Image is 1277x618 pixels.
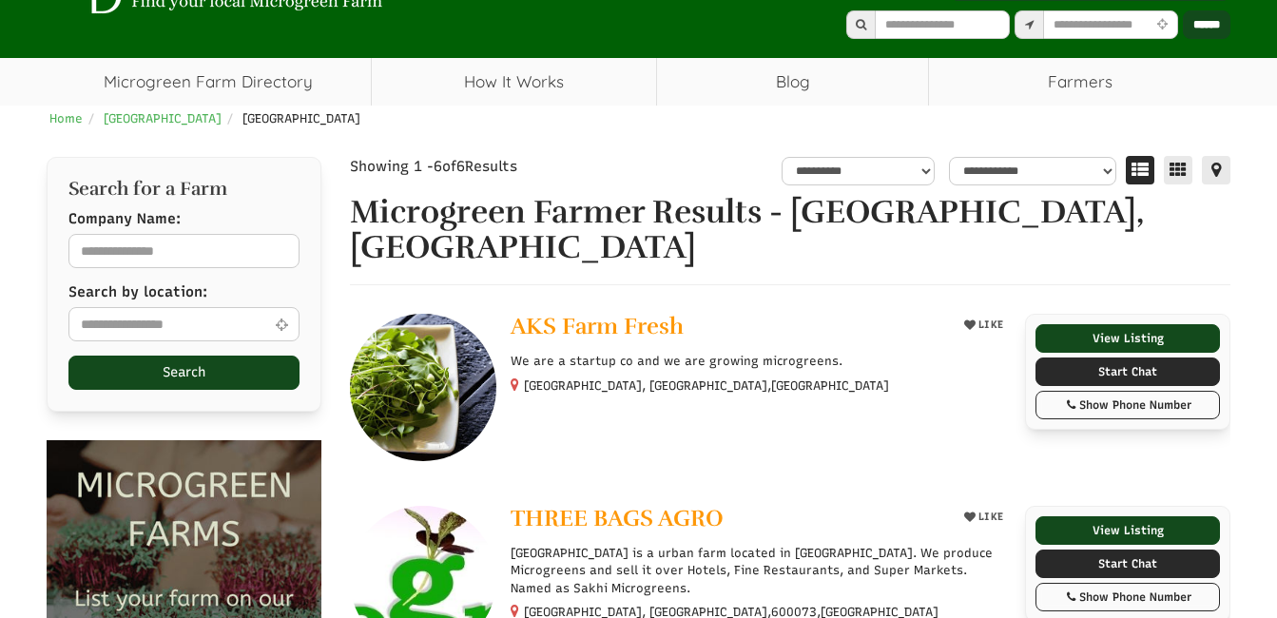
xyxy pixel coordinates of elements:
button: Search [68,356,300,390]
div: Show Phone Number [1046,396,1210,414]
i: Use Current Location [271,318,293,332]
a: View Listing [1035,516,1221,545]
a: [GEOGRAPHIC_DATA] [104,111,222,126]
h2: Search for a Farm [68,179,300,200]
button: LIKE [958,506,1011,529]
span: LIKE [976,319,1004,331]
span: THREE BAGS AGRO [511,504,724,532]
p: We are a startup co and we are growing microgreens. [511,353,1011,370]
span: 6 [456,158,465,175]
small: [GEOGRAPHIC_DATA], [GEOGRAPHIC_DATA], [524,378,889,393]
a: How It Works [372,58,656,106]
p: [GEOGRAPHIC_DATA] is a urban farm located in [GEOGRAPHIC_DATA]. We produce Microgreens and sell i... [511,545,1011,597]
div: Show Phone Number [1046,589,1210,606]
span: AKS Farm Fresh [511,312,684,340]
i: Use Current Location [1152,19,1172,31]
a: View Listing [1035,324,1221,353]
span: [GEOGRAPHIC_DATA] [771,377,889,395]
span: 6 [434,158,442,175]
h1: Microgreen Farmer Results - [GEOGRAPHIC_DATA], [GEOGRAPHIC_DATA] [350,195,1231,266]
img: AKS Farm Fresh [350,314,496,460]
label: Search by location: [68,282,207,302]
a: Microgreen Farm Directory [47,58,371,106]
a: Home [49,111,83,126]
span: Farmers [929,58,1230,106]
a: Start Chat [1035,357,1221,386]
select: overall_rating_filter-1 [782,157,935,185]
a: Start Chat [1035,550,1221,578]
div: Showing 1 - of Results [350,157,644,177]
span: LIKE [976,511,1004,523]
span: [GEOGRAPHIC_DATA] [242,111,360,126]
button: LIKE [958,314,1011,337]
select: sortbox-1 [949,157,1116,185]
label: Company Name: [68,209,181,229]
a: Blog [657,58,928,106]
a: THREE BAGS AGRO [511,506,944,535]
a: AKS Farm Fresh [511,314,944,343]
